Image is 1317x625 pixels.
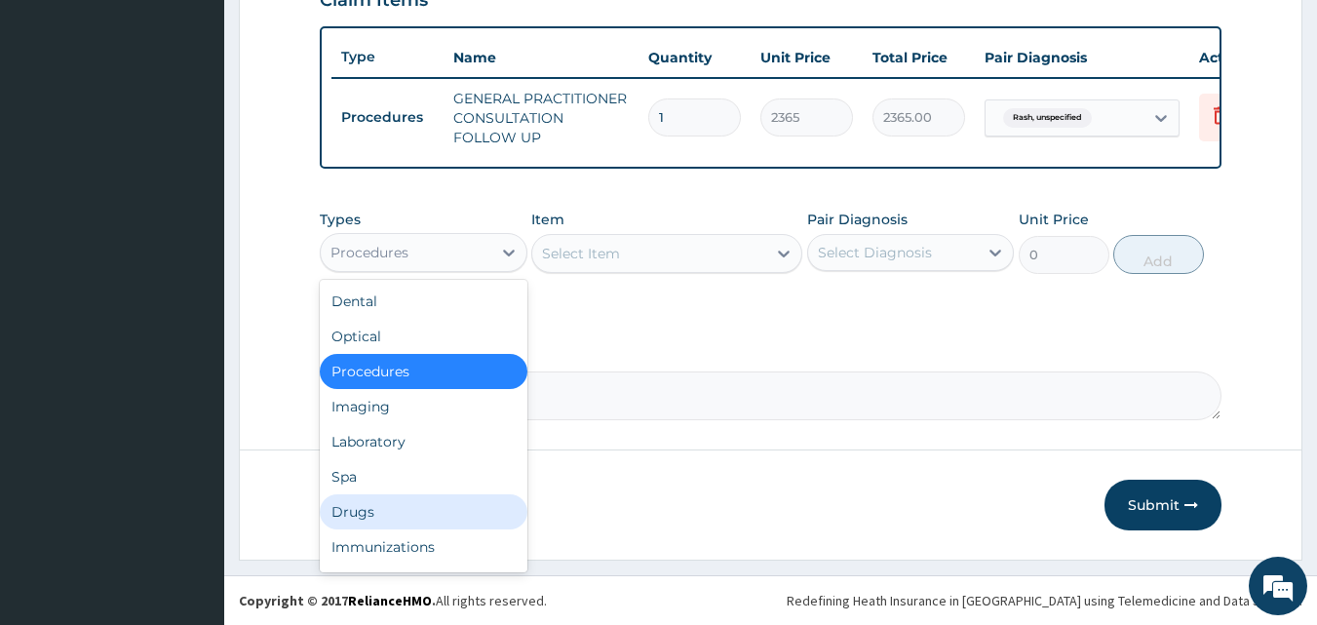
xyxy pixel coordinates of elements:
th: Pair Diagnosis [975,38,1189,77]
label: Types [320,212,361,228]
label: Pair Diagnosis [807,210,908,229]
div: Chat with us now [101,109,328,135]
th: Total Price [863,38,975,77]
img: d_794563401_company_1708531726252_794563401 [36,98,79,146]
th: Unit Price [751,38,863,77]
div: Imaging [320,389,527,424]
strong: Copyright © 2017 . [239,592,436,609]
div: Dental [320,284,527,319]
div: Select Diagnosis [818,243,932,262]
div: Procedures [320,354,527,389]
button: Submit [1104,480,1221,530]
div: Minimize live chat window [320,10,367,57]
div: Laboratory [320,424,527,459]
textarea: Type your message and hit 'Enter' [10,417,371,486]
div: Others [320,565,527,600]
th: Type [331,39,444,75]
th: Name [444,38,639,77]
div: Drugs [320,494,527,529]
a: RelianceHMO [348,592,432,609]
th: Actions [1189,38,1287,77]
span: Rash, unspecified [1003,108,1092,128]
div: Procedures [330,243,408,262]
div: Optical [320,319,527,354]
label: Unit Price [1019,210,1089,229]
footer: All rights reserved. [224,575,1317,625]
div: Spa [320,459,527,494]
span: We're online! [113,188,269,385]
td: Procedures [331,99,444,136]
th: Quantity [639,38,751,77]
div: Redefining Heath Insurance in [GEOGRAPHIC_DATA] using Telemedicine and Data Science! [787,591,1302,610]
button: Add [1113,235,1204,274]
label: Comment [320,344,1222,361]
label: Item [531,210,564,229]
div: Immunizations [320,529,527,565]
td: GENERAL PRACTITIONER CONSULTATION FOLLOW UP [444,79,639,157]
div: Select Item [542,244,620,263]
